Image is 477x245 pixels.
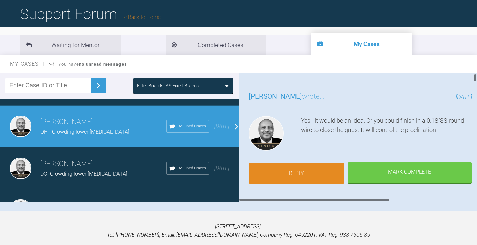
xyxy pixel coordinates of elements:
[456,94,472,101] span: [DATE]
[137,82,199,89] div: Filter Boards: IAS Fixed Braces
[40,116,166,128] h3: [PERSON_NAME]
[348,162,472,183] div: Mark Complete
[301,116,472,154] div: Yes - it would be an idea. Or you could finish in a 0.18"SS round wire to close the gaps. It will...
[178,123,206,129] span: IAS Fixed Braces
[249,116,284,151] img: Utpalendu Bose
[178,165,206,171] span: IAS Fixed Braces
[11,222,466,239] p: [STREET_ADDRESS]. Tel: [PHONE_NUMBER], Email: [EMAIL_ADDRESS][DOMAIN_NAME], Company Reg: 6452201,...
[58,62,127,67] span: You have
[5,78,91,93] input: Enter Case ID or Title
[249,92,302,100] span: [PERSON_NAME]
[124,14,161,20] a: Back to Home
[10,116,31,137] img: Utpalendu Bose
[10,158,31,179] img: Utpalendu Bose
[10,199,31,221] img: Utpalendu Bose
[249,91,325,102] h3: wrote...
[40,200,158,211] h3: [PERSON_NAME]
[20,2,161,26] h1: Support Forum
[166,35,266,55] li: Completed Cases
[40,171,127,177] span: DC- Crowding lower [MEDICAL_DATA]
[249,163,344,184] a: Reply
[10,61,45,67] span: My Cases
[214,123,229,129] span: [DATE]
[93,80,104,91] img: chevronRight.28bd32b0.svg
[40,129,129,135] span: OH - Crowding lower [MEDICAL_DATA]
[20,35,121,55] li: Waiting for Mentor
[214,165,229,171] span: [DATE]
[311,33,412,55] li: My Cases
[79,62,127,67] strong: no unread messages
[40,158,166,170] h3: [PERSON_NAME]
